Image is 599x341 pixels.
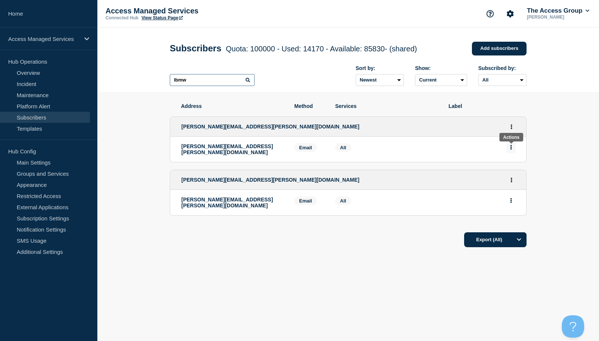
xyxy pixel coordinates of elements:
[340,145,346,150] span: All
[449,103,515,109] span: Label
[181,103,283,109] span: Address
[170,43,417,54] h1: Subscribers
[356,65,404,71] div: Sort by:
[507,174,516,186] button: Actions
[478,65,527,71] div: Subscribed by:
[506,141,516,153] button: Actions
[294,103,324,109] span: Method
[181,177,359,183] span: [PERSON_NAME][EMAIL_ADDRESS][PERSON_NAME][DOMAIN_NAME]
[512,232,527,247] button: Options
[106,7,254,15] p: Access Managed Services
[482,6,498,22] button: Support
[506,195,516,206] button: Actions
[226,45,417,53] span: Quota: 100000 - Used: 14170 - Available: 85830 - (shared)
[181,124,359,130] span: [PERSON_NAME][EMAIL_ADDRESS][PERSON_NAME][DOMAIN_NAME]
[464,232,527,247] button: Export (All)
[181,143,283,155] p: [PERSON_NAME][EMAIL_ADDRESS][PERSON_NAME][DOMAIN_NAME]
[340,198,346,204] span: All
[472,42,527,55] a: Add subscribers
[525,15,591,20] p: [PERSON_NAME]
[106,15,139,20] p: Connected Hub
[356,74,404,86] select: Sort by
[294,197,317,205] span: Email
[170,74,255,86] input: Search subscribers
[335,103,437,109] span: Services
[8,36,80,42] p: Access Managed Services
[294,143,317,152] span: Email
[525,7,591,15] button: The Access Group
[181,197,283,208] p: [PERSON_NAME][EMAIL_ADDRESS][PERSON_NAME][DOMAIN_NAME]
[142,15,183,20] a: View Status Page
[415,65,467,71] div: Show:
[502,6,518,22] button: Account settings
[478,74,527,86] select: Subscribed by
[507,121,516,133] button: Actions
[503,135,519,140] div: Actions
[415,74,467,86] select: Deleted
[562,315,584,338] iframe: Help Scout Beacon - Open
